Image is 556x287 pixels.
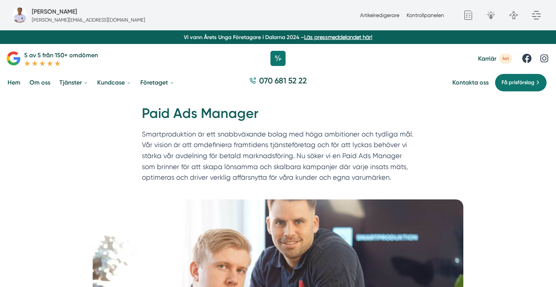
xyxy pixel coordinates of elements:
[3,33,553,41] p: Vi vann Årets Unga Företagare i Dalarna 2024 –
[478,55,496,62] span: Karriär
[96,73,133,92] a: Kundcase
[142,104,414,129] h1: Paid Ads Manager
[32,7,77,16] h5: Administratör
[259,75,307,86] span: 070 681 52 22
[360,12,399,18] a: Artikelredigerare
[478,53,512,64] a: Karriär 4st
[58,73,90,92] a: Tjänster
[12,8,27,23] img: foretagsbild-pa-smartproduktion-en-webbyraer-i-dalarnas-lan.png
[6,73,22,92] a: Hem
[32,16,145,24] p: [PERSON_NAME][EMAIL_ADDRESS][DOMAIN_NAME]
[499,53,512,64] span: 4st
[452,79,489,86] a: Kontakta oss
[495,74,547,92] a: Få prisförslag
[502,78,534,87] span: Få prisförslag
[304,34,372,40] a: Läs pressmeddelandet här!
[28,73,52,92] a: Om oss
[139,73,176,92] a: Företaget
[246,75,310,90] a: 070 681 52 22
[142,129,414,187] p: Smartproduktion är ett snabbväxande bolag med höga ambitioner och tydliga mål. Vår vision är att ...
[24,50,98,60] p: 5 av 5 från 150+ omdömen
[407,12,444,18] a: Kontrollpanelen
